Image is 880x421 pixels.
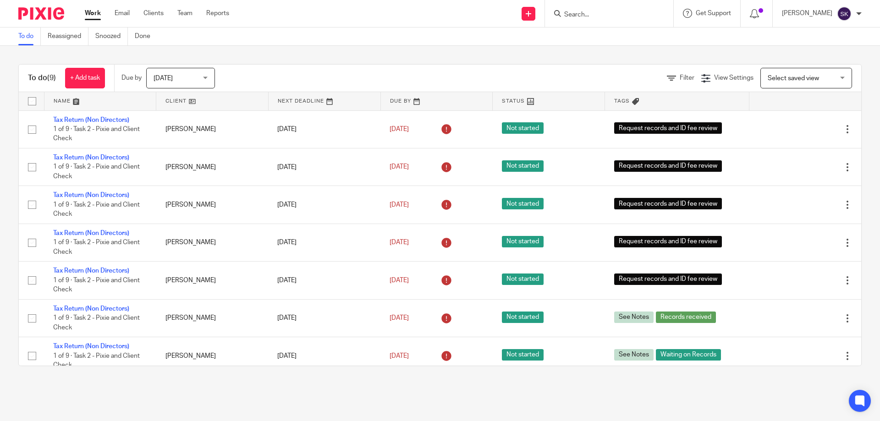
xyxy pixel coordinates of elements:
td: [DATE] [268,186,380,224]
span: 1 of 9 · Task 2 - Pixie and Client Check [53,239,140,255]
a: + Add task [65,68,105,88]
span: Not started [502,273,544,285]
td: [PERSON_NAME] [156,224,269,261]
a: Reassigned [48,27,88,45]
span: Not started [502,122,544,134]
p: [PERSON_NAME] [782,9,832,18]
span: See Notes [614,312,654,323]
a: Snoozed [95,27,128,45]
span: 1 of 9 · Task 2 - Pixie and Client Check [53,164,140,180]
span: Records received [656,312,716,323]
a: Done [135,27,157,45]
span: 1 of 9 · Task 2 - Pixie and Client Check [53,353,140,369]
td: [PERSON_NAME] [156,262,269,299]
span: [DATE] [390,315,409,321]
img: Pixie [18,7,64,20]
td: [DATE] [268,299,380,337]
td: [PERSON_NAME] [156,299,269,337]
a: Work [85,9,101,18]
span: [DATE] [390,202,409,208]
span: 1 of 9 · Task 2 - Pixie and Client Check [53,315,140,331]
span: See Notes [614,349,654,361]
span: Get Support [696,10,731,16]
a: Tax Return (Non Directors) [53,268,129,274]
td: [DATE] [268,224,380,261]
span: Not started [502,236,544,247]
span: Request records and ID fee review [614,236,722,247]
span: (9) [47,74,56,82]
span: Request records and ID fee review [614,273,722,285]
a: Email [115,9,130,18]
p: Due by [121,73,142,82]
span: Tags [614,98,630,104]
span: 1 of 9 · Task 2 - Pixie and Client Check [53,202,140,218]
a: Tax Return (Non Directors) [53,343,129,350]
td: [PERSON_NAME] [156,337,269,375]
td: [DATE] [268,262,380,299]
span: Request records and ID fee review [614,122,722,134]
span: Not started [502,198,544,209]
a: Clients [143,9,164,18]
a: To do [18,27,41,45]
a: Tax Return (Non Directors) [53,117,129,123]
span: [DATE] [390,239,409,246]
a: Team [177,9,192,18]
span: 1 of 9 · Task 2 - Pixie and Client Check [53,277,140,293]
a: Tax Return (Non Directors) [53,154,129,161]
span: 1 of 9 · Task 2 - Pixie and Client Check [53,126,140,142]
td: [DATE] [268,148,380,186]
img: svg%3E [837,6,852,21]
input: Search [563,11,646,19]
span: Not started [502,349,544,361]
a: Tax Return (Non Directors) [53,306,129,312]
h1: To do [28,73,56,83]
span: [DATE] [390,353,409,359]
td: [DATE] [268,337,380,375]
span: Request records and ID fee review [614,160,722,172]
span: Waiting on Records [656,349,721,361]
a: Tax Return (Non Directors) [53,192,129,198]
span: Not started [502,160,544,172]
span: [DATE] [154,75,173,82]
td: [PERSON_NAME] [156,148,269,186]
a: Reports [206,9,229,18]
span: [DATE] [390,126,409,132]
span: [DATE] [390,277,409,284]
span: [DATE] [390,164,409,170]
td: [PERSON_NAME] [156,186,269,224]
td: [DATE] [268,110,380,148]
span: Request records and ID fee review [614,198,722,209]
span: Not started [502,312,544,323]
span: Filter [680,75,694,81]
td: [PERSON_NAME] [156,110,269,148]
span: View Settings [714,75,753,81]
span: Select saved view [768,75,819,82]
a: Tax Return (Non Directors) [53,230,129,236]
